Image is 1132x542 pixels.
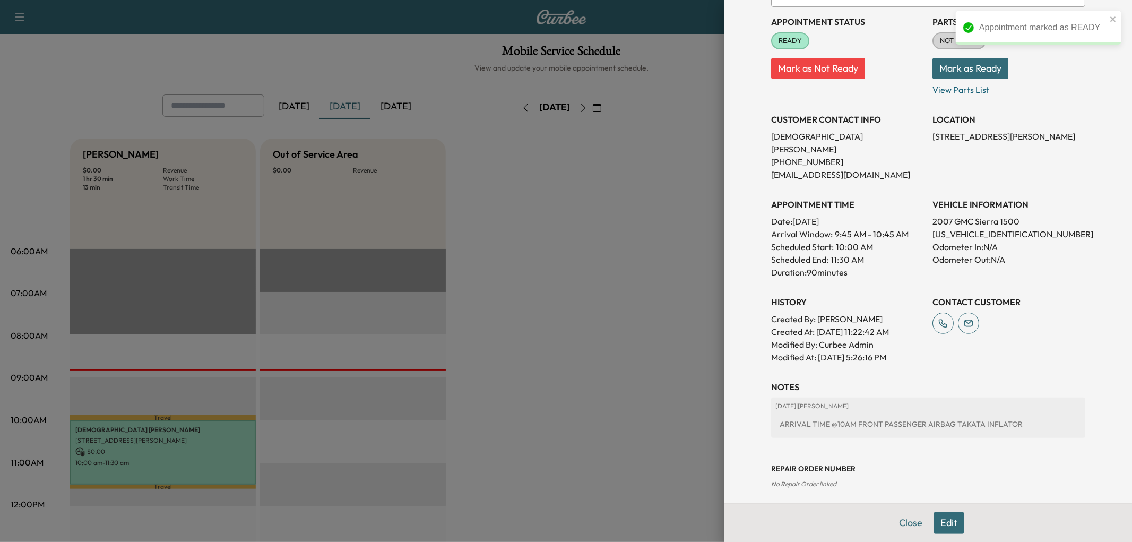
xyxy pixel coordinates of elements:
[932,15,1085,28] h3: Parts Status
[835,228,909,240] span: 9:45 AM - 10:45 AM
[932,253,1085,266] p: Odometer Out: N/A
[771,240,834,253] p: Scheduled Start:
[932,215,1085,228] p: 2007 GMC Sierra 1500
[934,36,985,46] span: NOT READY
[771,480,836,488] span: No Repair Order linked
[771,15,924,28] h3: Appointment Status
[934,512,964,534] button: Edit
[771,266,924,279] p: Duration: 90 minutes
[771,253,828,266] p: Scheduled End:
[932,113,1085,126] h3: LOCATION
[771,156,924,168] p: [PHONE_NUMBER]
[775,415,1081,434] div: ARRIVAL TIME @10AM FRONT PASSENGER AIRBAG TAKATA INFLATOR
[771,381,1085,393] h3: NOTES
[979,21,1107,34] div: Appointment marked as READY
[932,198,1085,211] h3: VEHICLE INFORMATION
[775,402,1081,410] p: [DATE] | [PERSON_NAME]
[771,113,924,126] h3: CUSTOMER CONTACT INFO
[932,228,1085,240] p: [US_VEHICLE_IDENTIFICATION_NUMBER]
[771,228,924,240] p: Arrival Window:
[932,296,1085,308] h3: CONTACT CUSTOMER
[771,351,924,364] p: Modified At : [DATE] 5:26:16 PM
[932,130,1085,143] p: [STREET_ADDRESS][PERSON_NAME]
[771,168,924,181] p: [EMAIL_ADDRESS][DOMAIN_NAME]
[932,240,1085,253] p: Odometer In: N/A
[892,512,929,534] button: Close
[772,36,808,46] span: READY
[771,58,865,79] button: Mark as Not Ready
[771,463,1085,474] h3: Repair Order number
[932,58,1008,79] button: Mark as Ready
[771,338,924,351] p: Modified By : Curbee Admin
[932,79,1085,96] p: View Parts List
[771,325,924,338] p: Created At : [DATE] 11:22:42 AM
[771,130,924,156] p: [DEMOGRAPHIC_DATA] [PERSON_NAME]
[771,313,924,325] p: Created By : [PERSON_NAME]
[831,253,864,266] p: 11:30 AM
[836,240,873,253] p: 10:00 AM
[771,296,924,308] h3: History
[1110,15,1117,23] button: close
[771,198,924,211] h3: APPOINTMENT TIME
[771,215,924,228] p: Date: [DATE]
